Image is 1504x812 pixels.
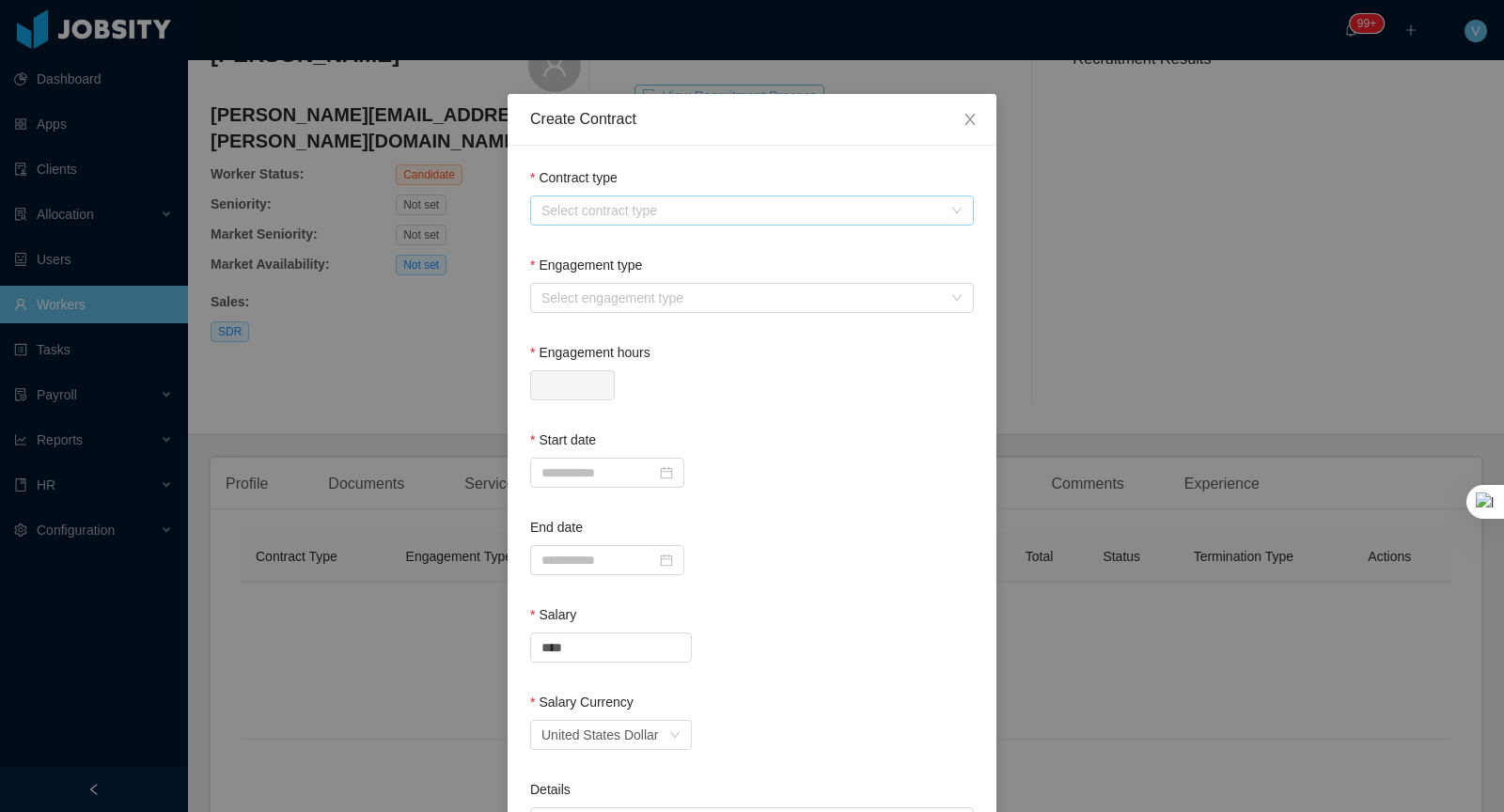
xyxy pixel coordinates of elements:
[531,633,691,662] input: Salary
[951,205,963,218] i: icon: down
[944,94,996,147] button: Close
[530,520,583,535] label: End date
[541,721,659,749] div: United States Dollar
[541,201,942,220] div: Select contract type
[530,782,571,797] label: Details
[963,112,978,127] i: icon: close
[530,345,650,360] label: Engagement hours
[531,371,614,399] input: Engagement hours
[541,289,942,307] div: Select engagement type
[530,432,596,447] label: Start date
[660,466,673,479] i: icon: calendar
[669,729,681,742] i: icon: down
[530,695,634,710] label: Salary Currency
[530,258,642,273] label: Engagement type
[530,109,974,130] div: Create Contract
[530,607,576,622] label: Salary
[530,170,618,185] label: Contract type
[951,292,963,305] i: icon: down
[660,554,673,567] i: icon: calendar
